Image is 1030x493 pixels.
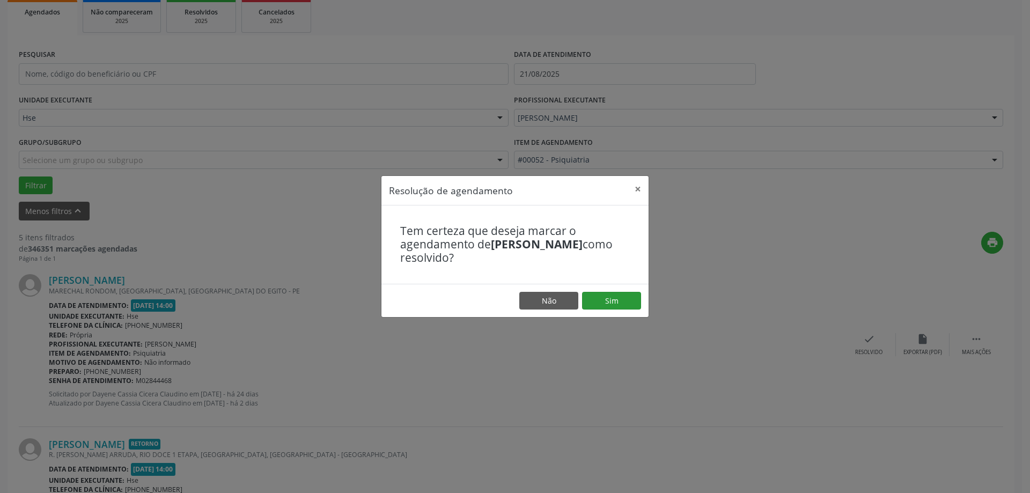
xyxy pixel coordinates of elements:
[400,224,630,265] h4: Tem certeza que deseja marcar o agendamento de como resolvido?
[519,292,578,310] button: Não
[582,292,641,310] button: Sim
[389,183,513,197] h5: Resolução de agendamento
[627,176,649,202] button: Close
[491,237,583,252] b: [PERSON_NAME]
